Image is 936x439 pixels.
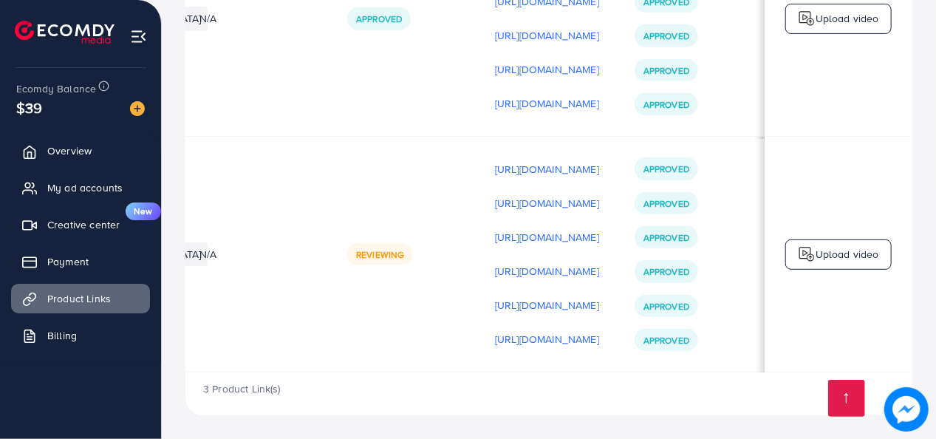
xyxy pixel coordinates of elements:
[11,210,150,239] a: Creative centerNew
[816,10,879,27] p: Upload video
[16,97,42,118] span: $39
[11,247,150,276] a: Payment
[199,247,216,262] span: N/A
[495,160,599,178] p: [URL][DOMAIN_NAME]
[798,245,816,263] img: logo
[199,11,216,26] span: N/A
[47,217,120,232] span: Creative center
[643,163,689,175] span: Approved
[884,387,929,432] img: image
[495,194,599,212] p: [URL][DOMAIN_NAME]
[47,328,77,343] span: Billing
[495,27,599,44] p: [URL][DOMAIN_NAME]
[203,381,281,396] span: 3 Product Link(s)
[495,296,599,314] p: [URL][DOMAIN_NAME]
[495,330,599,348] p: [URL][DOMAIN_NAME]
[816,245,879,263] p: Upload video
[11,321,150,350] a: Billing
[495,95,599,112] p: [URL][DOMAIN_NAME]
[130,28,147,45] img: menu
[47,143,92,158] span: Overview
[798,10,816,27] img: logo
[643,265,689,278] span: Approved
[643,64,689,77] span: Approved
[130,101,145,116] img: image
[643,98,689,111] span: Approved
[11,284,150,313] a: Product Links
[495,61,599,78] p: [URL][DOMAIN_NAME]
[495,228,599,246] p: [URL][DOMAIN_NAME]
[643,300,689,313] span: Approved
[15,21,115,44] img: logo
[643,197,689,210] span: Approved
[47,291,111,306] span: Product Links
[11,136,150,166] a: Overview
[643,334,689,347] span: Approved
[126,203,161,220] span: New
[47,180,123,195] span: My ad accounts
[356,13,402,25] span: Approved
[11,173,150,203] a: My ad accounts
[495,262,599,280] p: [URL][DOMAIN_NAME]
[16,81,96,96] span: Ecomdy Balance
[643,231,689,244] span: Approved
[356,248,404,261] span: Reviewing
[47,254,89,269] span: Payment
[643,30,689,42] span: Approved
